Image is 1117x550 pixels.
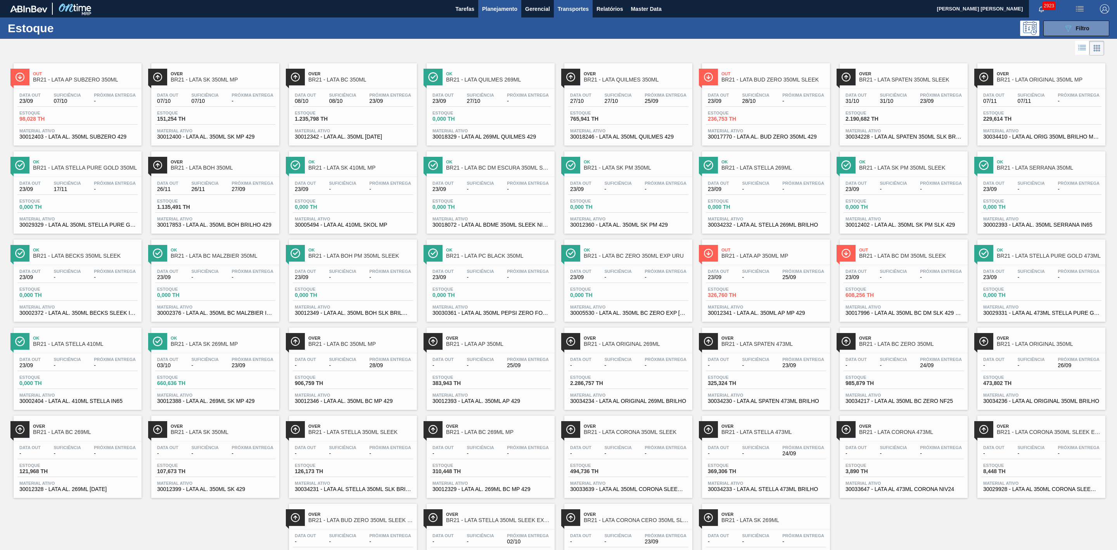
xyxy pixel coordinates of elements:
[983,222,1100,228] span: 30002393 - LATA AL. 350ML SERRANA IN65
[696,57,834,146] a: ÍconeOutBR21 - LATA BUD ZERO 350ML SLEEKData out23/09Suficiência28/10Próxima Entrega-Estoque236,7...
[972,234,1109,322] a: ÍconeOkBR21 - LATA STELLA PURE GOLD 473MLData out23/09Suficiência-Próxima Entrega-Estoque0,000 TH...
[157,116,211,122] span: 151,254 TH
[570,269,591,274] span: Data out
[859,71,964,76] span: Over
[1075,4,1084,14] img: userActions
[19,186,41,192] span: 23/09
[455,4,474,14] span: Tarefas
[1017,186,1044,192] span: -
[570,199,624,203] span: Estoque
[54,269,81,274] span: Suficiência
[145,234,283,322] a: ÍconeOkBR21 - LATA BC MALZBIER 350MLData out23/09Suficiência-Próxima Entrega-Estoque0,000 THMater...
[846,111,900,115] span: Estoque
[191,181,218,186] span: Suficiência
[983,269,1005,274] span: Data out
[19,222,136,228] span: 30029329 - LATA AL 350ML STELLA PURE GOLD
[369,98,411,104] span: 23/09
[704,72,713,82] img: Ícone
[920,269,962,274] span: Próxima Entrega
[507,181,549,186] span: Próxima Entrega
[782,181,824,186] span: Próxima Entrega
[295,93,316,97] span: Data out
[721,77,826,83] span: BR21 - LATA BUD ZERO 350ML SLEEK
[920,186,962,192] span: -
[157,204,211,210] span: 1.135,491 TH
[432,128,549,133] span: Material ativo
[1017,98,1044,104] span: 07/11
[432,199,487,203] span: Estoque
[329,181,356,186] span: Suficiência
[631,4,661,14] span: Master Data
[742,186,769,192] span: -
[859,165,964,171] span: BR21 - LATA SK PM 350ML SLEEK
[157,181,178,186] span: Data out
[171,248,275,252] span: Ok
[94,269,136,274] span: Próxima Entrega
[19,204,74,210] span: 0,000 TH
[570,111,624,115] span: Estoque
[232,93,273,97] span: Próxima Entrega
[721,160,826,164] span: Ok
[880,269,907,274] span: Suficiência
[171,165,275,171] span: BR21 - LATA BOH 350ML
[1029,3,1054,14] button: Notificações
[846,98,867,104] span: 31/10
[983,181,1005,186] span: Data out
[283,146,421,234] a: ÍconeOkBR21 - LATA SK 410ML MPData out23/09Suficiência-Próxima Entrega-Estoque0,000 THMaterial at...
[584,160,688,164] span: Ok
[19,93,41,97] span: Data out
[846,134,962,140] span: 30034228 - LATA AL SPATEN 350ML SLK BRILHO
[584,71,688,76] span: Over
[708,222,824,228] span: 30034232 - LATA AL STELLA 269ML BRILHO
[997,71,1101,76] span: Over
[997,165,1101,171] span: BR21 - LATA SERRANA 350ML
[232,269,273,274] span: Próxima Entrega
[94,186,136,192] span: -
[467,93,494,97] span: Suficiência
[467,269,494,274] span: Suficiência
[742,93,769,97] span: Suficiência
[54,98,81,104] span: 07/10
[566,248,576,258] img: Ícone
[15,248,25,258] img: Ícone
[33,77,138,83] span: BR21 - LATA AP SUBZERO 350ML
[10,5,47,12] img: TNhmsLtSVTkK8tSr43FrP2fwEKptu5GPRR3wAAAABJRU5ErkJggg==
[782,93,824,97] span: Próxima Entrega
[308,160,413,164] span: Ok
[859,248,964,252] span: Out
[708,181,729,186] span: Data out
[708,217,824,221] span: Material ativo
[645,269,686,274] span: Próxima Entrega
[19,111,74,115] span: Estoque
[570,93,591,97] span: Data out
[834,234,972,322] a: ÍconeOutBR21 - LATA BC DM 350ML SLEEKData out23/09Suficiência-Próxima Entrega-Estoque608,256 THMa...
[432,134,549,140] span: 30018329 - LATA AL 269ML QUILMES 429
[432,181,454,186] span: Data out
[570,181,591,186] span: Data out
[432,111,487,115] span: Estoque
[33,248,138,252] span: Ok
[157,274,178,280] span: 23/09
[191,269,218,274] span: Suficiência
[19,217,136,221] span: Material ativo
[1017,269,1044,274] span: Suficiência
[446,160,551,164] span: Ok
[558,4,589,14] span: Transportes
[290,160,300,170] img: Ícone
[1017,93,1044,97] span: Suficiência
[983,134,1100,140] span: 30034410 - LATA AL ORIG 350ML BRILHO MULTIPACK
[94,274,136,280] span: -
[232,186,273,192] span: 27/09
[708,199,762,203] span: Estoque
[171,160,275,164] span: Over
[1058,93,1100,97] span: Próxima Entrega
[584,77,688,83] span: BR21 - LATA QUILMES 350ML
[329,274,356,280] span: -
[19,128,136,133] span: Material ativo
[295,269,316,274] span: Data out
[467,181,494,186] span: Suficiência
[153,160,163,170] img: Ícone
[841,160,851,170] img: Ícone
[1076,25,1089,31] span: Filtro
[8,57,145,146] a: ÍconeOutBR21 - LATA AP SUBZERO 350MLData out23/09Suficiência07/10Próxima Entrega-Estoque98,028 TH...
